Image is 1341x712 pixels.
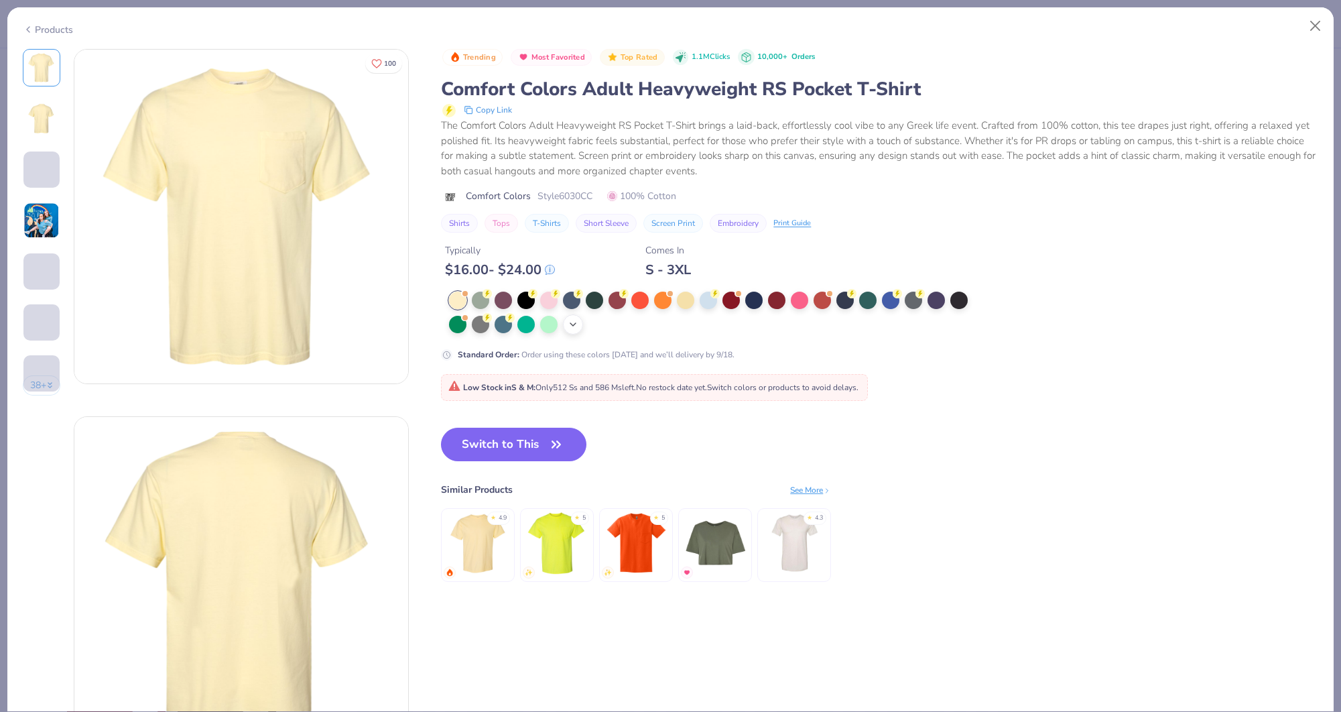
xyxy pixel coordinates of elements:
img: Most Favorited sort [518,52,529,62]
span: Trending [463,54,496,61]
div: 4.3 [815,514,823,523]
span: No restock date yet. [636,382,707,393]
span: 1.1M Clicks [692,52,730,63]
button: T-Shirts [525,214,569,233]
img: Gildan Adult 5.5 oz., 50/50 Pocket T-Shirt [525,511,589,575]
span: 100 [384,60,396,67]
img: Trending sort [450,52,460,62]
div: The Comfort Colors Adult Heavyweight RS Pocket T-Shirt brings a laid-back, effortlessly cool vibe... [441,118,1318,178]
strong: Standard Order : [458,349,519,360]
img: Back [25,103,58,135]
button: Screen Print [643,214,703,233]
div: 4.9 [499,514,507,523]
img: Bella + Canvas Unisex Triblend T-Shirt [763,511,826,575]
img: MostFav.gif [683,569,691,577]
img: User generated content [23,202,60,239]
button: Short Sleeve [576,214,637,233]
div: See More [790,484,831,496]
div: ★ [653,514,659,519]
span: Only 512 Ss and 586 Ms left. Switch colors or products to avoid delays. [448,382,858,393]
button: Badge Button [511,49,592,66]
div: 5 [661,514,665,523]
img: Top Rated sort [607,52,618,62]
button: Like [365,54,402,73]
span: Style 6030CC [537,189,592,203]
button: copy to clipboard [460,102,516,118]
img: Bella + Canvas Women's Jersey Crop Tee [684,511,747,575]
div: S - 3XL [645,261,691,278]
button: Embroidery [710,214,767,233]
img: User generated content [23,341,25,377]
div: Order using these colors [DATE] and we’ll delivery by 9/18. [458,349,735,361]
button: 38+ [23,375,61,396]
button: Switch to This [441,428,586,461]
img: newest.gif [604,569,612,577]
div: Print Guide [773,218,811,229]
div: $ 16.00 - $ 24.00 [445,261,555,278]
img: Front [25,52,58,84]
img: User generated content [23,188,25,224]
div: 5 [582,514,586,523]
button: Shirts [441,214,478,233]
strong: Low Stock in S & M : [463,382,535,393]
div: Comfort Colors Adult Heavyweight RS Pocket T-Shirt [441,76,1318,102]
img: newest.gif [525,569,533,577]
span: Top Rated [621,54,658,61]
div: 10,000+ [757,52,815,63]
button: Close [1303,13,1328,39]
div: Products [23,23,73,37]
div: Comes In [645,243,691,257]
button: Badge Button [600,49,664,66]
div: ★ [574,514,580,519]
div: ★ [491,514,496,519]
span: 100% Cotton [607,189,676,203]
button: Tops [485,214,518,233]
button: Badge Button [442,49,503,66]
img: trending.gif [446,569,454,577]
img: Comfort Colors Adult Heavyweight T-Shirt [446,511,510,575]
div: Typically [445,243,555,257]
img: User generated content [23,290,25,326]
img: Gildan Adult Ultra Cotton 6 Oz. Pocket T-Shirt [604,511,668,575]
img: User generated content [23,392,25,428]
span: Most Favorited [531,54,585,61]
div: ★ [807,514,812,519]
img: Front [74,50,408,383]
span: Orders [791,52,815,62]
div: Similar Products [441,483,513,497]
img: brand logo [441,192,459,202]
span: Comfort Colors [466,189,531,203]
